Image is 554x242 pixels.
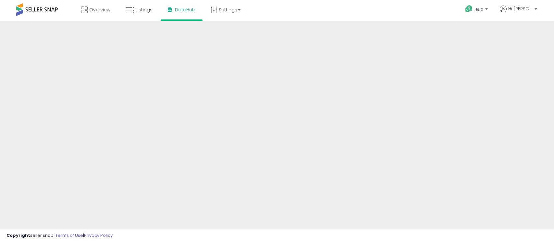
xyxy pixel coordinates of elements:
[136,6,153,13] span: Listings
[465,5,473,13] i: Get Help
[175,6,195,13] span: DataHub
[508,6,533,12] span: Hi [PERSON_NAME]
[500,6,537,20] a: Hi [PERSON_NAME]
[474,6,483,12] span: Help
[89,6,110,13] span: Overview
